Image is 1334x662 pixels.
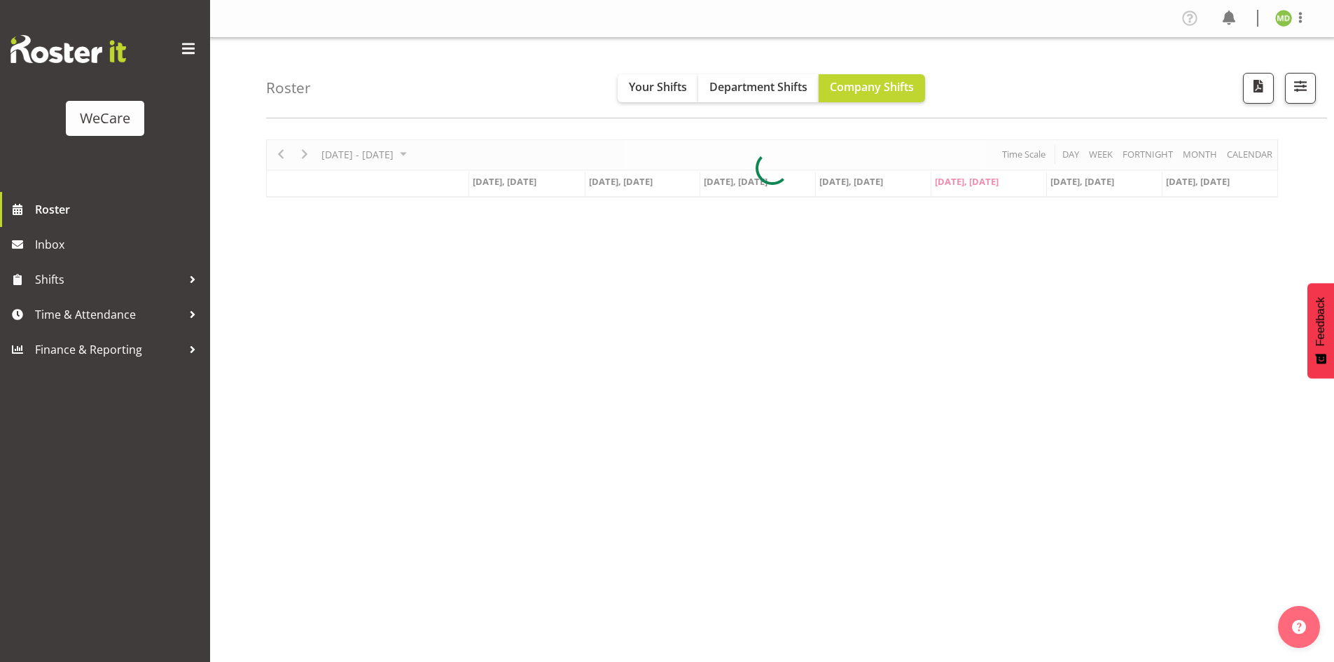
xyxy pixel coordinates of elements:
[35,199,203,220] span: Roster
[830,79,914,95] span: Company Shifts
[1275,10,1292,27] img: marie-claire-dickson-bakker11590.jpg
[35,234,203,255] span: Inbox
[629,79,687,95] span: Your Shifts
[1285,73,1316,104] button: Filter Shifts
[819,74,925,102] button: Company Shifts
[35,269,182,290] span: Shifts
[266,80,311,96] h4: Roster
[1243,73,1274,104] button: Download a PDF of the roster according to the set date range.
[709,79,807,95] span: Department Shifts
[698,74,819,102] button: Department Shifts
[11,35,126,63] img: Rosterit website logo
[35,304,182,325] span: Time & Attendance
[618,74,698,102] button: Your Shifts
[80,108,130,129] div: WeCare
[1314,297,1327,346] span: Feedback
[1292,620,1306,634] img: help-xxl-2.png
[35,339,182,360] span: Finance & Reporting
[1307,283,1334,378] button: Feedback - Show survey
